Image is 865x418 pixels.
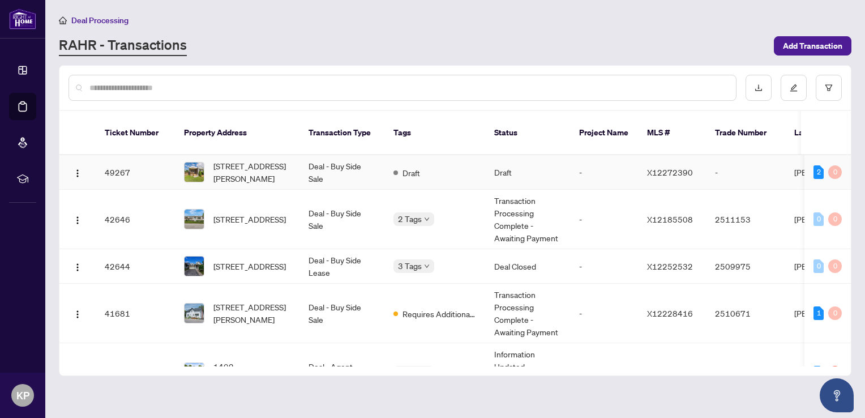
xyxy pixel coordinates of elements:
span: 1402-[STREET_ADDRESS] [213,360,290,385]
td: - [706,155,785,190]
span: 3 Tags [398,259,422,272]
td: Deal - Buy Side Sale [299,155,384,190]
button: Logo [68,210,87,228]
span: [STREET_ADDRESS] [213,260,286,272]
td: 2510671 [706,284,785,343]
span: [STREET_ADDRESS] [213,213,286,225]
td: Deal - Buy Side Sale [299,284,384,343]
span: [STREET_ADDRESS][PERSON_NAME] [213,160,290,185]
button: filter [816,75,842,101]
td: Deal - Buy Side Lease [299,249,384,284]
td: 42644 [96,249,175,284]
td: Information Updated - Processing Pending [485,343,570,403]
th: Tags [384,111,485,155]
img: Logo [73,310,82,319]
img: Logo [73,216,82,225]
span: 2 Tags [398,212,422,225]
span: KP [16,387,29,403]
span: Add Transaction [783,37,842,55]
div: 0 [828,306,842,320]
img: logo [9,8,36,29]
img: thumbnail-img [185,163,204,182]
button: Logo [68,364,87,382]
span: X12185508 [647,214,693,224]
div: 1 [813,306,824,320]
td: Deal Closed [485,249,570,284]
img: Logo [73,169,82,178]
div: 0 [828,165,842,179]
span: X12252532 [647,261,693,271]
th: Project Name [570,111,638,155]
th: Status [485,111,570,155]
span: down [424,263,430,269]
img: thumbnail-img [185,210,204,229]
div: 1 [828,366,842,379]
td: 2511153 [706,190,785,249]
a: RAHR - Transactions [59,36,187,56]
div: 0 [828,212,842,226]
span: filter [825,84,833,92]
button: Add Transaction [774,36,851,56]
div: 0 [813,259,824,273]
span: [STREET_ADDRESS][PERSON_NAME] [213,301,290,326]
div: 2 [813,165,824,179]
th: MLS # [638,111,706,155]
button: Logo [68,163,87,181]
td: Deal - Buy Side Sale [299,190,384,249]
img: Logo [73,263,82,272]
span: home [59,16,67,24]
th: Property Address [175,111,299,155]
td: Transaction Processing Complete - Awaiting Payment [485,190,570,249]
td: - [570,343,638,403]
div: 1 [813,366,824,379]
td: Deal - Agent Double End Sale [299,343,384,403]
th: Trade Number [706,111,785,155]
td: - [570,155,638,190]
img: thumbnail-img [185,304,204,323]
span: X12272390 [647,167,693,177]
div: 0 [828,259,842,273]
button: Open asap [820,378,854,412]
span: down [424,216,430,222]
span: X12228416 [647,308,693,318]
th: Transaction Type [299,111,384,155]
td: 49267 [96,155,175,190]
img: thumbnail-img [185,363,204,382]
button: download [746,75,772,101]
img: thumbnail-img [185,257,204,276]
span: Draft [402,167,420,179]
td: Draft [485,155,570,190]
td: 41681 [96,284,175,343]
button: Logo [68,257,87,275]
th: Ticket Number [96,111,175,155]
span: Requires Additional Docs [402,308,476,320]
td: 42646 [96,190,175,249]
span: edit [790,84,798,92]
td: 2509975 [706,249,785,284]
td: - [570,284,638,343]
td: 40509 [96,343,175,403]
td: - [570,190,638,249]
td: - [570,249,638,284]
span: Deal Processing [71,15,129,25]
button: edit [781,75,807,101]
div: 0 [813,212,824,226]
td: 2508856 [706,343,785,403]
td: Transaction Processing Complete - Awaiting Payment [485,284,570,343]
span: download [755,84,763,92]
button: Logo [68,304,87,322]
span: 2 Tags [398,366,422,379]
